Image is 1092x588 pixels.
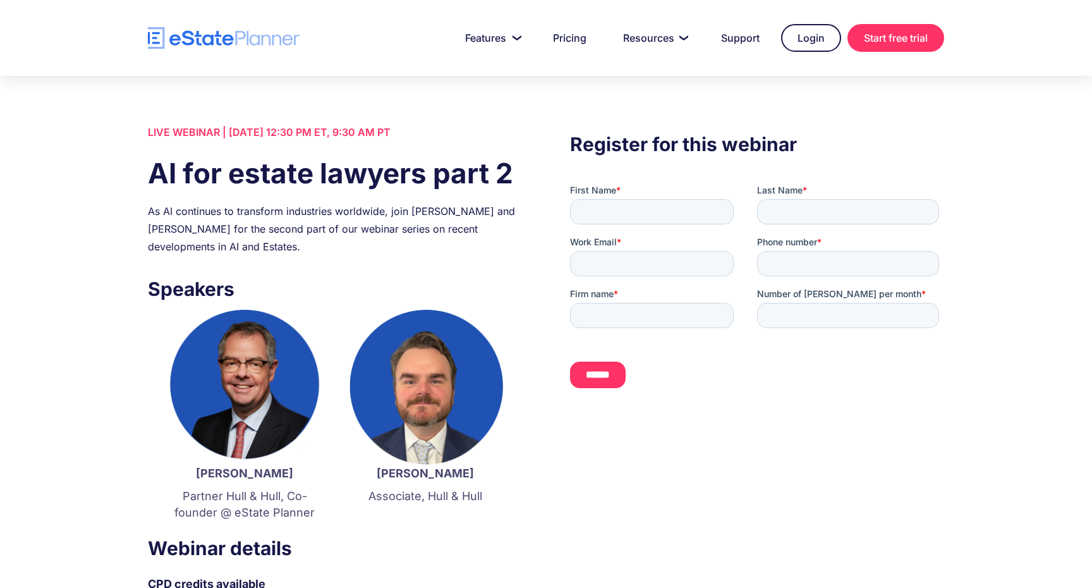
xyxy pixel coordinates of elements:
[847,24,944,52] a: Start free trial
[348,488,503,505] p: Associate, Hull & Hull
[148,27,300,49] a: home
[148,154,522,193] h1: AI for estate lawyers part 2
[608,25,700,51] a: Resources
[148,534,522,563] h3: Webinar details
[450,25,531,51] a: Features
[570,184,944,399] iframe: Form 0
[706,25,775,51] a: Support
[196,467,293,480] strong: [PERSON_NAME]
[781,24,841,52] a: Login
[377,467,474,480] strong: [PERSON_NAME]
[570,130,944,159] h3: Register for this webinar
[538,25,602,51] a: Pricing
[148,123,522,141] div: LIVE WEBINAR | [DATE] 12:30 PM ET, 9:30 AM PT
[148,274,522,303] h3: Speakers
[148,202,522,255] div: As AI continues to transform industries worldwide, join [PERSON_NAME] and [PERSON_NAME] for the s...
[167,488,322,521] p: Partner Hull & Hull, Co-founder @ eState Planner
